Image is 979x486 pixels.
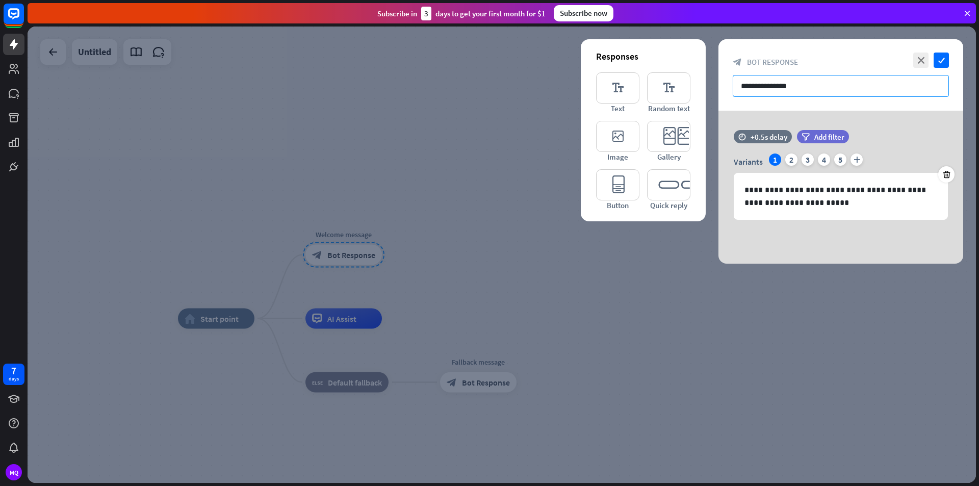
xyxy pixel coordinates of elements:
div: 4 [818,154,830,166]
i: time [738,133,746,140]
i: filter [802,133,810,141]
span: Bot Response [747,57,798,67]
span: Variants [734,157,763,167]
span: Add filter [814,132,844,142]
div: 5 [834,154,846,166]
div: 1 [769,154,781,166]
i: block_bot_response [733,58,742,67]
div: days [9,375,19,382]
div: 3 [802,154,814,166]
div: Subscribe now [554,5,613,21]
div: 2 [785,154,797,166]
div: 3 [421,7,431,20]
div: +0.5s delay [751,132,787,142]
div: 7 [11,366,16,375]
div: MQ [6,464,22,480]
button: Open LiveChat chat widget [8,4,39,35]
div: Subscribe in days to get your first month for $1 [377,7,546,20]
a: 7 days [3,364,24,385]
i: close [913,53,929,68]
i: check [934,53,949,68]
i: plus [851,154,863,166]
